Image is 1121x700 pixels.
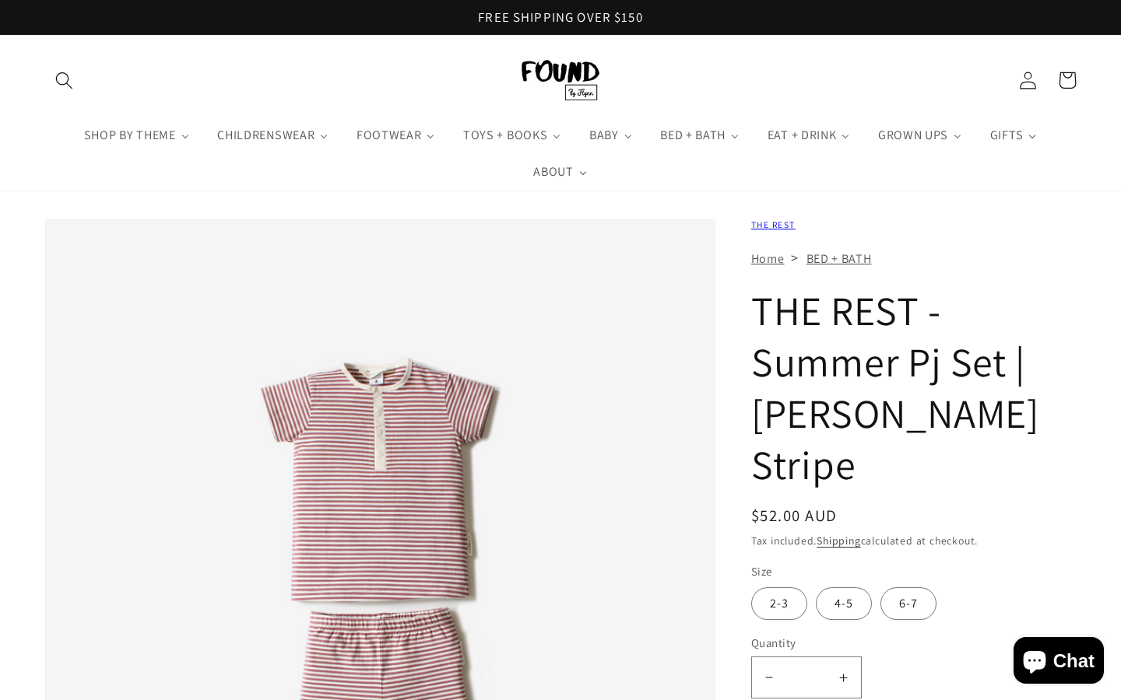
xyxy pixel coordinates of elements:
[754,117,864,154] a: EAT + DRINK
[530,164,575,180] span: ABOUT
[791,248,799,267] span: >
[976,117,1051,154] a: GIFTS
[751,285,1077,490] h1: THE REST - Summer Pj Set | [PERSON_NAME] Stripe
[751,532,1077,549] div: Tax included. calculated at checkout.
[751,505,838,526] span: $52.00 AUD
[751,563,774,579] legend: Size
[751,635,1077,651] label: Quantity
[214,128,316,143] span: CHILDRENSWEAR
[343,117,449,154] a: FOOTWEAR
[751,250,785,267] a: Home
[204,117,343,154] a: CHILDRENSWEAR
[646,117,754,154] a: BED + BATH
[751,219,796,230] a: THE REST
[586,128,620,143] span: BABY
[522,60,599,100] img: FOUND By Flynn logo
[817,534,860,548] a: Shipping
[806,250,872,267] a: BED + BATH
[519,154,601,191] a: ABOUT
[353,128,423,143] span: FOOTWEAR
[575,117,646,154] a: BABY
[764,128,838,143] span: EAT + DRINK
[70,117,204,154] a: SHOP BY THEME
[864,117,976,154] a: GROWN UPS
[657,128,727,143] span: BED + BATH
[460,128,549,143] span: TOYS + BOOKS
[987,128,1024,143] span: GIFTS
[1009,637,1109,688] inbox-online-store-chat: Shopify online store chat
[449,117,575,154] a: TOYS + BOOKS
[81,128,177,143] span: SHOP BY THEME
[45,61,85,100] summary: Search
[751,587,807,619] label: 2-3
[880,587,937,619] label: 6-7
[816,587,872,619] label: 4-5
[875,128,950,143] span: GROWN UPS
